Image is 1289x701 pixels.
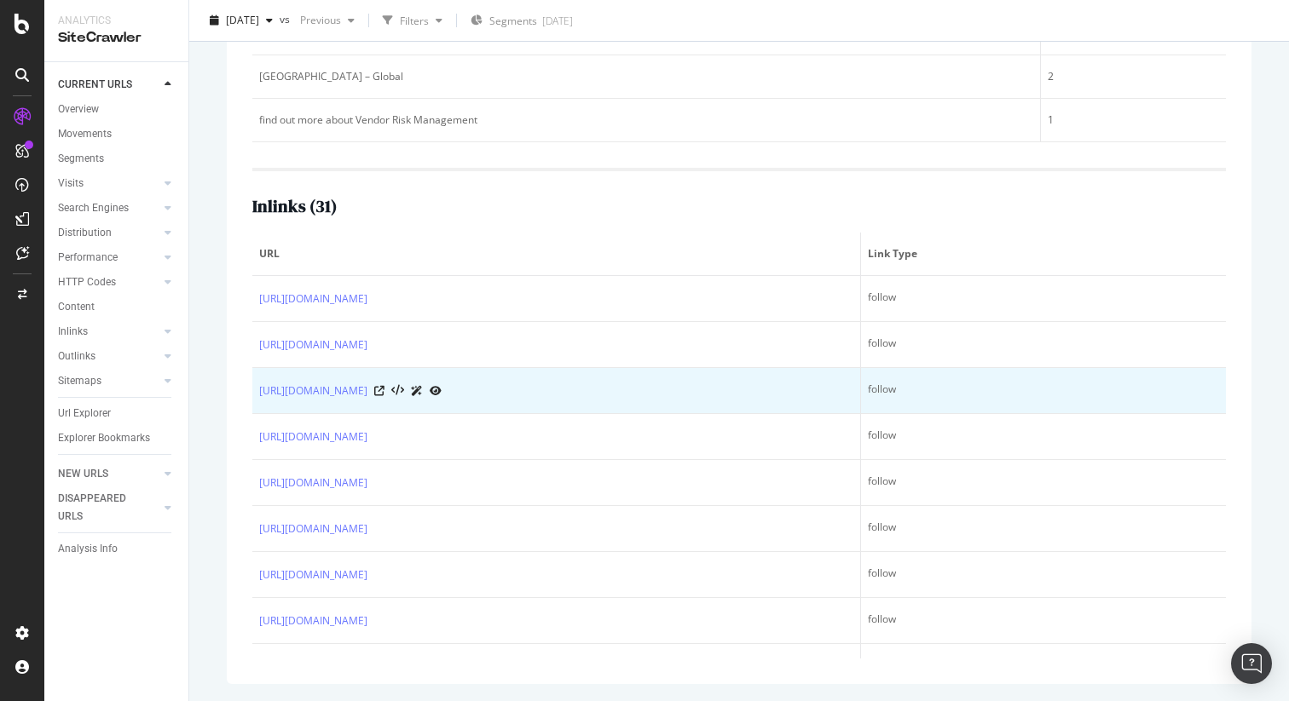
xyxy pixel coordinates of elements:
a: CURRENT URLS [58,76,159,94]
a: [URL][DOMAIN_NAME] [259,336,367,353]
a: [URL][DOMAIN_NAME] [259,612,367,629]
td: follow [861,276,1226,322]
span: vs [280,11,293,26]
a: DISAPPEARED URLS [58,490,159,526]
a: Segments [58,150,176,168]
div: Content [58,298,95,316]
span: Segments [489,14,537,28]
div: NEW URLS [58,465,108,483]
span: Link Type [868,246,1215,261]
a: [URL][DOMAIN_NAME] [259,566,367,583]
td: follow [861,460,1226,506]
a: Distribution [58,224,159,242]
a: Visit Online Page [374,386,384,396]
button: [DATE] [203,7,280,34]
td: follow [861,506,1226,552]
div: Distribution [58,224,112,242]
a: URL Inspection [430,382,442,399]
div: Overview [58,101,99,118]
a: Analysis Info [58,540,176,558]
div: 2 [1048,69,1219,84]
a: [URL][DOMAIN_NAME] [259,428,367,445]
div: Filters [400,13,429,27]
a: Overview [58,101,176,118]
a: Content [58,298,176,316]
div: Analytics [58,14,175,28]
a: AI Url Details [411,382,423,399]
span: 2025 Oct. 3rd [226,13,259,27]
div: Open Intercom Messenger [1231,643,1272,684]
td: follow [861,368,1226,414]
a: Url Explorer [58,405,176,422]
div: [DATE] [542,14,573,28]
a: [URL][DOMAIN_NAME] [259,520,367,537]
a: Visits [58,175,159,192]
button: Segments[DATE] [464,7,580,34]
div: DISAPPEARED URLS [58,490,144,526]
button: Previous [293,7,361,34]
div: Outlinks [58,348,95,365]
td: follow [861,644,1226,690]
a: Performance [58,249,159,267]
a: Inlinks [58,323,159,341]
a: HTTP Codes [58,273,159,291]
a: [URL][DOMAIN_NAME] [259,474,367,491]
a: Search Engines [58,199,159,217]
span: URL [259,246,849,261]
a: Explorer Bookmarks [58,429,176,447]
div: Performance [58,249,118,267]
a: [URL][DOMAIN_NAME] [259,658,367,675]
h2: Inlinks ( 31 ) [252,197,337,215]
div: find out more about Vendor Risk Management [259,112,1033,128]
div: HTTP Codes [58,273,116,291]
td: follow [861,598,1226,644]
div: Analysis Info [58,540,118,558]
a: [URL][DOMAIN_NAME] [259,382,367,399]
div: SiteCrawler [58,28,175,48]
div: Movements [58,125,112,143]
div: Explorer Bookmarks [58,429,150,447]
a: Sitemaps [58,372,159,390]
span: Previous [293,13,341,27]
a: Movements [58,125,176,143]
button: View HTML Source [391,385,404,397]
div: CURRENT URLS [58,76,132,94]
div: 1 [1048,112,1219,128]
div: Url Explorer [58,405,111,422]
td: follow [861,414,1226,460]
div: Visits [58,175,84,192]
button: Filters [376,7,449,34]
div: Sitemaps [58,372,101,390]
a: NEW URLS [58,465,159,483]
div: [GEOGRAPHIC_DATA] – Global [259,69,1033,84]
td: follow [861,322,1226,368]
div: Segments [58,150,104,168]
div: Search Engines [58,199,129,217]
td: follow [861,552,1226,598]
div: Inlinks [58,323,88,341]
a: Outlinks [58,348,159,365]
a: [URL][DOMAIN_NAME] [259,290,367,307]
